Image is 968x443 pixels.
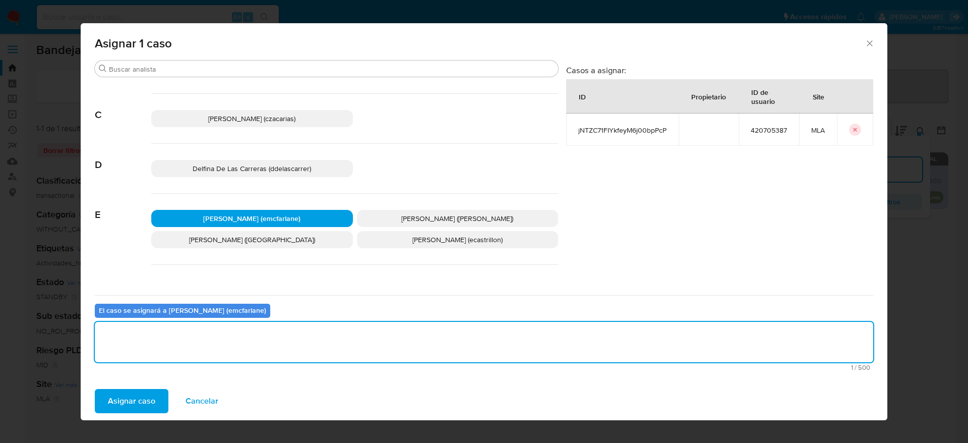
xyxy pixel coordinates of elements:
div: [PERSON_NAME] (emcfarlane) [151,210,353,227]
button: Asignar caso [95,389,168,413]
div: Propietario [679,84,738,108]
div: [PERSON_NAME] ([PERSON_NAME]) [357,210,559,227]
span: MLA [811,126,825,135]
div: ID de usuario [739,80,799,113]
button: Cerrar ventana [865,38,874,47]
span: [PERSON_NAME] (ecastrillon) [412,235,503,245]
span: Máximo 500 caracteres [98,364,870,371]
span: [PERSON_NAME] ([PERSON_NAME]) [401,213,513,224]
span: [PERSON_NAME] ([GEOGRAPHIC_DATA]) [189,235,315,245]
div: Delfina De Las Carreras (ddelascarrer) [151,160,353,177]
button: Cancelar [172,389,231,413]
input: Buscar analista [109,65,554,74]
span: Asignar caso [108,390,155,412]
span: Asignar 1 caso [95,37,865,49]
span: [PERSON_NAME] (czacarias) [208,114,295,124]
span: [PERSON_NAME] (emcfarlane) [203,213,300,224]
button: icon-button [849,124,861,136]
span: E [95,194,151,221]
button: Buscar [99,65,107,73]
div: Site [801,84,836,108]
span: 420705387 [751,126,787,135]
span: D [95,144,151,171]
span: jNTZC71FIYkfeyM6j00bpPcP [578,126,667,135]
span: C [95,94,151,121]
span: Delfina De Las Carreras (ddelascarrer) [193,163,311,174]
span: Cancelar [186,390,218,412]
div: [PERSON_NAME] (czacarias) [151,110,353,127]
div: [PERSON_NAME] (ecastrillon) [357,231,559,248]
div: ID [567,84,598,108]
b: El caso se asignará a [PERSON_NAME] (emcfarlane) [99,305,266,315]
div: assign-modal [81,23,887,420]
h3: Casos a asignar: [566,65,873,75]
span: F [95,265,151,292]
div: [PERSON_NAME] ([GEOGRAPHIC_DATA]) [151,231,353,248]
